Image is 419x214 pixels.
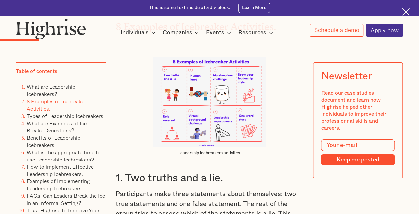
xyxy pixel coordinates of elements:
a: Benefits of Leadership Icebreakers. [27,134,80,149]
div: Events [206,29,233,37]
figcaption: leadership icebreakers activites [153,150,266,156]
a: Learn More [238,3,270,13]
div: Resources [238,29,275,37]
a: Examples of Implementing Leadership Icebreakers. [27,177,90,192]
div: Individuals [121,29,157,37]
a: What are Examples of Ice Breaker Questions? [27,119,87,134]
a: Types of Leadership Icebreakers. [27,112,105,120]
img: leadership icebreakers activites [153,57,266,147]
a: How to implement Effective Leadership Icebreakers. [27,163,94,178]
div: This is some text inside of a div block. [149,5,231,11]
img: Highrise logo [16,18,86,39]
div: Table of contents [16,68,57,75]
form: Modal Form [321,139,395,165]
input: Keep me posted [321,154,395,165]
div: Companies [162,29,201,37]
input: Your e-mail [321,139,395,151]
a: What are Leadership Icebreakers? [27,83,75,98]
a: 8 Examples of Icebreaker Activities. [27,97,86,113]
div: Resources [238,29,266,37]
div: Read our case studies document and learn how Highrise helped other individuals to improve their p... [321,90,395,131]
a: FAQs: Can Leaders Break the Ice in an Informal Setting? [27,192,105,207]
img: Cross icon [402,8,410,16]
div: Companies [162,29,192,37]
div: Individuals [121,29,149,37]
a: Schedule a demo [310,24,364,37]
a: What is the appropriate time to use Leadership Icebreakers? [27,148,101,163]
div: Events [206,29,224,37]
a: Apply now [366,24,403,37]
div: Newsletter [321,71,372,82]
h3: 1. Two truths and a lie. [116,172,304,185]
